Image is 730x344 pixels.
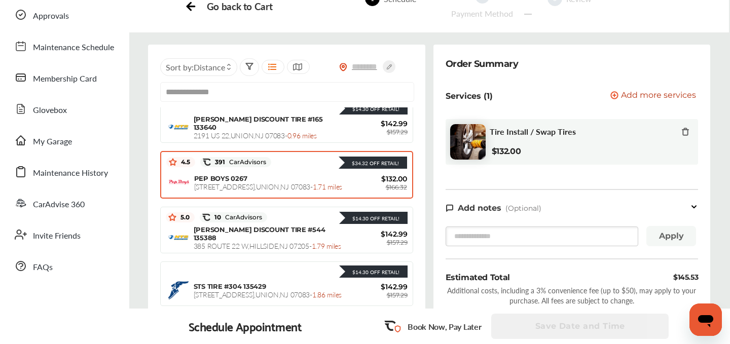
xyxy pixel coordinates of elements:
span: [PERSON_NAME] DISCOUNT TIRE #165 133640 [194,115,323,131]
span: $142.99 [347,230,408,239]
div: $14.30 Off Retail! [347,215,399,222]
a: Approvals [9,2,119,28]
span: 1.79 miles [312,241,341,251]
span: 5.0 [176,213,190,221]
img: caradvise_icon.5c74104a.svg [203,158,211,166]
div: $145.53 [673,272,698,283]
div: Payment Method [447,8,517,19]
button: Add more services [610,91,696,101]
button: Apply [646,226,696,246]
img: note-icon.db9493fa.svg [446,204,454,212]
span: Invite Friends [33,230,81,243]
span: Maintenance Schedule [33,41,114,54]
span: 4.5 [177,158,190,166]
span: Add more services [621,91,696,101]
span: CarAdvise 360 [33,198,85,211]
span: 385 ROUTE 22 W , HILLSIDE , NJ 07205 - [194,241,341,251]
img: logo-pepboys.png [169,172,189,193]
img: tire-install-swap-tires-thumb.jpg [450,124,486,160]
span: $132.00 [346,174,407,183]
div: $14.30 Off Retail! [347,269,399,276]
span: Membership Card [33,72,97,86]
span: 1.86 miles [312,289,342,299]
div: Estimated Total [446,272,510,283]
span: Add notes [458,203,501,213]
p: Services (1) [446,91,493,101]
span: PEP BOYS 0267 [194,174,247,182]
div: $34.32 Off Retail! [347,160,399,167]
img: caradvise_icon.5c74104a.svg [202,213,210,221]
span: Tire Install / Swap Tires [490,127,576,136]
span: [STREET_ADDRESS] , UNION , NJ 07083 - [194,289,342,299]
span: STS TIRE #304 135429 [194,282,266,290]
img: star_icon.59ea9307.svg [169,158,177,166]
b: $132.00 [492,146,521,156]
span: My Garage [33,135,72,148]
img: logo-goodyear.png [168,281,189,299]
img: star_icon.59ea9307.svg [168,213,176,221]
span: [PERSON_NAME] DISCOUNT TIRE #544 135388 [194,225,325,242]
a: Membership Card [9,64,119,91]
span: 1.71 miles [313,181,342,192]
span: 10 [210,213,262,221]
a: FAQs [9,253,119,279]
p: Book Now, Pay Later [408,321,481,332]
a: CarAdvise 360 [9,190,119,216]
div: Order Summary [446,57,519,71]
span: $166.32 [386,183,407,191]
span: $157.29 [387,291,408,299]
span: CarAdvisors [221,214,262,221]
img: logo-mavis.png [168,235,189,241]
a: Maintenance Schedule [9,33,119,59]
span: $142.99 [347,119,408,128]
span: (Optional) [505,204,541,213]
span: CarAdvisors [225,159,266,166]
span: Sort by : [166,61,225,73]
span: 391 [211,158,266,166]
span: Maintenance History [33,167,108,180]
span: Distance [194,61,225,73]
div: Additional costs, including a 3% convenience fee (up to $50), may apply to your purchase. All fee... [446,285,699,305]
span: Glovebox [33,104,67,117]
div: Schedule Appointment [189,319,302,333]
span: $157.29 [387,128,408,136]
div: Go back to Cart [207,1,272,12]
a: Maintenance History [9,159,119,185]
span: 2191 US 22 , UNION , NJ 07083 - [194,130,317,140]
span: $157.29 [387,239,408,246]
iframe: Button to launch messaging window [689,303,722,336]
span: [STREET_ADDRESS] , UNION , NJ 07083 - [194,181,342,192]
img: logo-mavis.png [168,125,189,130]
img: location_vector_orange.38f05af8.svg [339,63,347,71]
a: Glovebox [9,96,119,122]
a: Add more services [610,91,698,101]
span: 0.96 miles [287,130,317,140]
a: My Garage [9,127,119,154]
span: Approvals [33,10,69,23]
a: Invite Friends [9,221,119,248]
span: $142.99 [347,282,408,291]
span: FAQs [33,261,53,274]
